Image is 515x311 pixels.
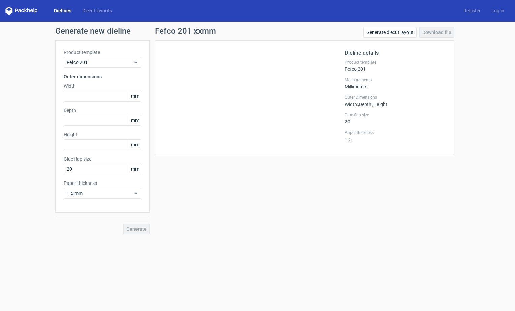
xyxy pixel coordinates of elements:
a: Dielines [49,7,77,14]
div: Millimeters [345,77,446,89]
label: Paper thickness [64,180,141,187]
label: Height [64,131,141,138]
a: Log in [486,7,510,14]
label: Glue flap size [64,155,141,162]
div: Fefco 201 [345,60,446,72]
label: Product template [64,49,141,56]
a: Register [458,7,486,14]
span: Fefco 201 [67,59,133,66]
span: mm [129,115,141,125]
a: Diecut layouts [77,7,117,14]
h3: Outer dimensions [64,73,141,80]
span: mm [129,164,141,174]
div: 20 [345,112,446,124]
label: Width [64,83,141,89]
span: mm [129,91,141,101]
div: 1.5 [345,130,446,142]
span: Width : [345,102,358,107]
label: Paper thickness [345,130,446,135]
span: 1.5 mm [67,190,133,197]
span: , Height : [372,102,388,107]
label: Glue flap size [345,112,446,118]
label: Depth [64,107,141,114]
span: , Depth : [358,102,372,107]
label: Measurements [345,77,446,83]
label: Outer Dimensions [345,95,446,100]
h1: Fefco 201 xxmm [155,27,216,35]
h1: Generate new dieline [55,27,460,35]
a: Generate diecut layout [363,27,417,38]
h2: Dieline details [345,49,446,57]
label: Product template [345,60,446,65]
span: mm [129,140,141,150]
